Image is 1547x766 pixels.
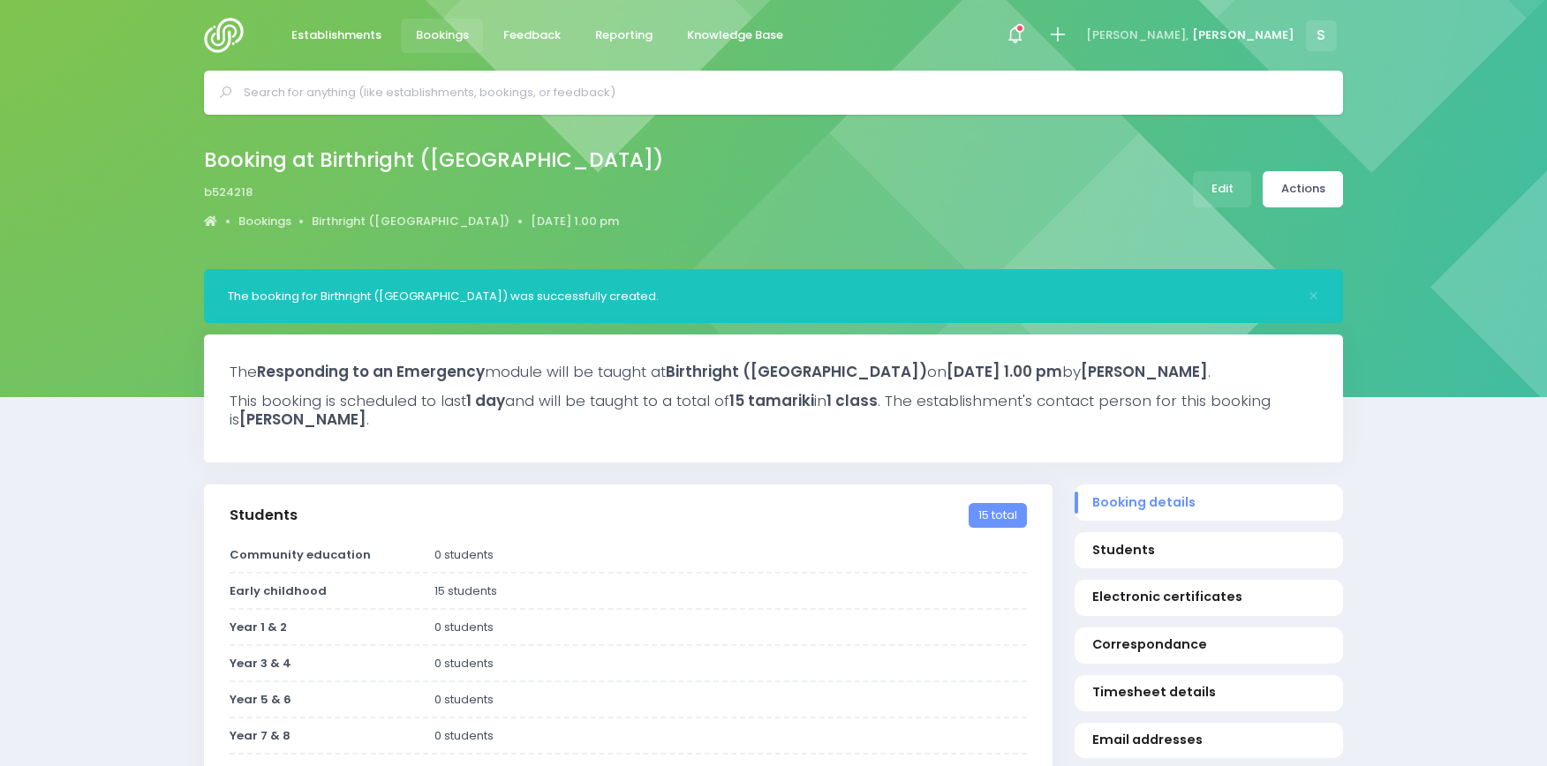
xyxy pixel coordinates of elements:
a: Electronic certificates [1075,580,1343,616]
strong: Responding to an Emergency [257,361,485,382]
div: The booking for Birthright ([GEOGRAPHIC_DATA]) was successfully created. [228,288,1296,305]
div: 0 students [424,655,1038,672]
strong: Year 1 & 2 [230,619,287,635]
a: Birthright ([GEOGRAPHIC_DATA]) [312,213,509,230]
strong: [PERSON_NAME] [1081,361,1208,382]
h3: The module will be taught at on by . [230,363,1317,380]
span: S [1306,20,1337,51]
a: Bookings [401,19,483,53]
span: Electronic certificates [1092,588,1326,606]
a: Knowledge Base [672,19,797,53]
span: b524218 [204,184,253,201]
a: Timesheet details [1075,675,1343,711]
span: 15 total [969,503,1027,528]
strong: 15 tamariki [729,390,814,411]
h2: Booking at Birthright ([GEOGRAPHIC_DATA]) [204,148,663,172]
a: Actions [1263,171,1343,207]
strong: Year 7 & 8 [230,727,291,744]
span: Students [1092,541,1326,559]
strong: Early childhood [230,582,327,599]
a: Correspondance [1075,627,1343,664]
span: Correspondance [1092,635,1326,654]
img: Logo [204,18,254,53]
h3: Students [230,507,298,524]
div: 0 students [424,691,1038,709]
span: Establishments [291,26,381,44]
span: Bookings [416,26,469,44]
a: Reporting [580,19,667,53]
div: 0 students [424,727,1038,745]
span: [PERSON_NAME], [1086,26,1189,44]
strong: Birthright ([GEOGRAPHIC_DATA]) [666,361,927,382]
div: 0 students [424,546,1038,564]
strong: 1 day [466,390,505,411]
a: Students [1075,532,1343,568]
span: Email addresses [1092,731,1326,749]
a: Booking details [1075,484,1343,521]
span: Feedback [503,26,561,44]
a: Bookings [238,213,291,230]
strong: [DATE] 1.00 pm [947,361,1062,382]
strong: Year 3 & 4 [230,655,291,672]
a: [DATE] 1.00 pm [531,213,619,230]
div: 0 students [424,619,1038,636]
input: Search for anything (like establishments, bookings, or feedback) [244,79,1318,106]
a: Feedback [488,19,575,53]
strong: Community education [230,546,371,563]
a: Edit [1193,171,1251,207]
span: Booking details [1092,493,1326,512]
button: Close [1308,290,1319,302]
a: Email addresses [1075,723,1343,759]
strong: Year 5 & 6 [230,691,291,708]
strong: 1 class [826,390,878,411]
span: Timesheet details [1092,683,1326,702]
span: [PERSON_NAME] [1192,26,1294,44]
span: Reporting [595,26,653,44]
a: Establishments [276,19,396,53]
h3: This booking is scheduled to last and will be taught to a total of in . The establishment's conta... [230,392,1317,428]
span: Knowledge Base [687,26,783,44]
strong: [PERSON_NAME] [239,409,366,430]
div: 15 students [424,582,1038,600]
